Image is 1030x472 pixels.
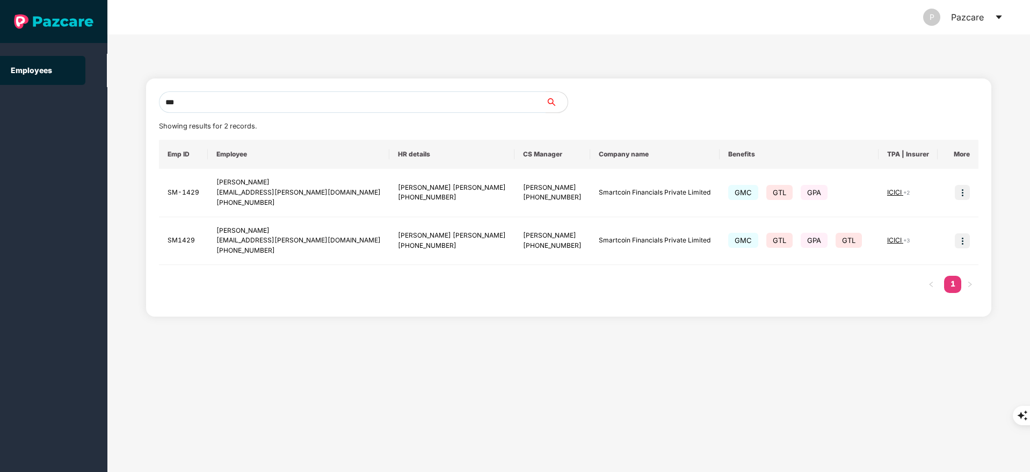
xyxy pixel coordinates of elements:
span: Showing results for 2 records. [159,122,257,130]
th: CS Manager [514,140,590,169]
span: + 2 [903,189,910,196]
th: Benefits [720,140,879,169]
div: [PHONE_NUMBER] [523,241,582,251]
span: search [546,98,568,106]
button: right [961,276,978,293]
div: [PHONE_NUMBER] [398,241,506,251]
span: + 3 [903,237,910,244]
span: GPA [801,185,828,200]
a: 1 [944,276,961,292]
div: [PERSON_NAME] [523,183,582,193]
div: [EMAIL_ADDRESS][PERSON_NAME][DOMAIN_NAME] [216,188,381,198]
li: Previous Page [923,276,940,293]
span: caret-down [995,13,1003,22]
li: Next Page [961,276,978,293]
th: More [938,140,978,169]
span: P [930,9,934,26]
span: ICICI [887,236,903,244]
th: Company name [590,140,719,169]
th: Emp ID [159,140,208,169]
li: 1 [944,276,961,293]
td: SM-1429 [159,169,208,217]
td: Smartcoin Financials Private Limited [590,217,719,266]
span: GMC [728,185,758,200]
span: GTL [766,233,793,248]
th: HR details [389,140,514,169]
a: Employees [11,66,52,75]
span: right [967,281,973,288]
span: GTL [766,185,793,200]
div: [PHONE_NUMBER] [523,192,582,203]
div: [PHONE_NUMBER] [398,192,506,203]
button: left [923,276,940,293]
td: Smartcoin Financials Private Limited [590,169,719,217]
div: [PERSON_NAME] [216,226,381,236]
div: [PHONE_NUMBER] [216,246,381,256]
div: [EMAIL_ADDRESS][PERSON_NAME][DOMAIN_NAME] [216,235,381,246]
div: [PERSON_NAME] [523,231,582,241]
span: ICICI [887,188,903,196]
div: [PERSON_NAME] [216,177,381,188]
img: icon [955,185,970,200]
th: TPA | Insurer [879,140,938,169]
div: [PERSON_NAME] [PERSON_NAME] [398,231,506,241]
div: [PERSON_NAME] [PERSON_NAME] [398,183,506,193]
td: SM1429 [159,217,208,266]
button: search [546,91,568,113]
span: GPA [801,233,828,248]
div: [PHONE_NUMBER] [216,198,381,208]
span: GMC [728,233,758,248]
img: icon [955,233,970,248]
span: left [928,281,934,288]
span: GTL [836,233,862,248]
th: Employee [208,140,389,169]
